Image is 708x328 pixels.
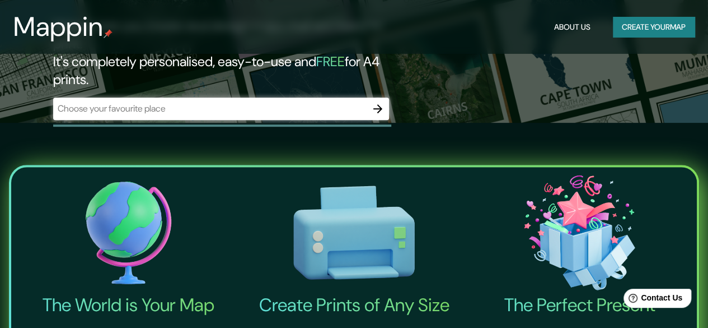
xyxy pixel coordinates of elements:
[18,172,239,294] img: The World is Your Map-icon
[469,172,690,294] img: The Perfect Present-icon
[469,294,690,316] h4: The Perfect Present
[53,102,367,115] input: Choose your favourite place
[243,294,465,316] h4: Create Prints of Any Size
[13,11,104,43] h3: Mappin
[18,294,239,316] h4: The World is Your Map
[104,29,112,38] img: mappin-pin
[613,17,695,38] button: Create yourmap
[550,17,595,38] button: About Us
[316,53,345,70] h5: FREE
[243,172,465,294] img: Create Prints of Any Size-icon
[608,284,696,316] iframe: Help widget launcher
